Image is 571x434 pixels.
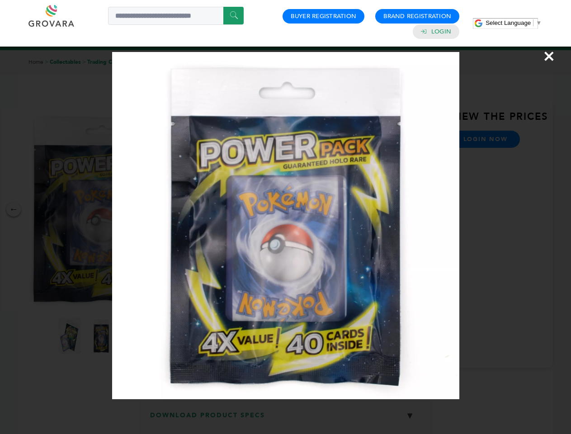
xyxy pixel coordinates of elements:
img: Image Preview [112,52,459,399]
span: ​ [533,19,533,26]
input: Search a product or brand... [108,7,244,25]
span: Select Language [486,19,531,26]
a: Brand Registration [383,12,451,20]
a: Buyer Registration [291,12,356,20]
span: × [543,43,555,69]
a: Login [431,28,451,36]
span: ▼ [536,19,542,26]
a: Select Language​ [486,19,542,26]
